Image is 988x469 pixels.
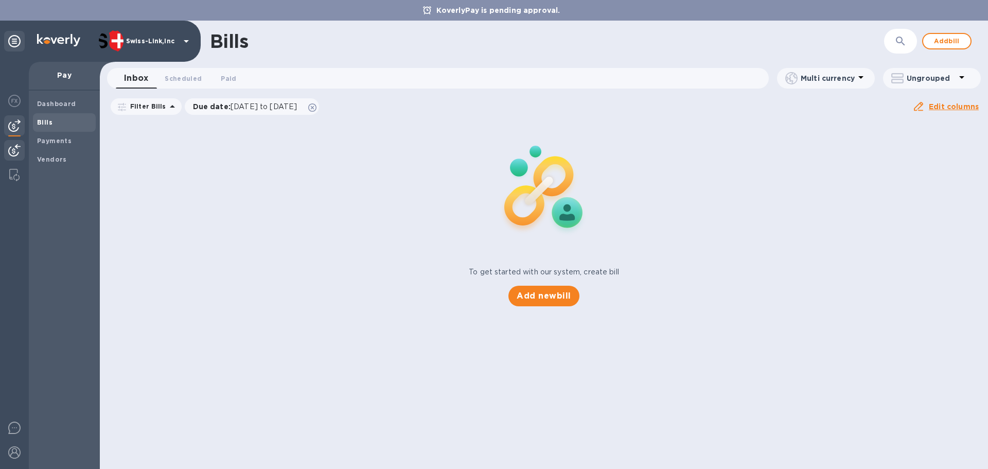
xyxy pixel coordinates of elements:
b: Bills [37,118,52,126]
span: [DATE] to [DATE] [231,102,297,111]
span: Add new bill [517,290,571,302]
p: KoverlyPay is pending approval. [431,5,566,15]
span: Add bill [931,35,962,47]
p: Due date : [193,101,303,112]
button: Addbill [922,33,972,49]
p: Pay [37,70,92,80]
span: Paid [221,73,236,84]
p: Filter Bills [126,102,166,111]
b: Vendors [37,155,67,163]
span: Inbox [124,71,148,85]
p: Swiss-Link,Inc [126,38,178,45]
b: Dashboard [37,100,76,108]
p: Ungrouped [907,73,956,83]
h1: Bills [210,30,248,52]
div: Due date:[DATE] to [DATE] [185,98,320,115]
b: Payments [37,137,72,145]
p: To get started with our system, create bill [469,267,619,277]
img: Foreign exchange [8,95,21,107]
img: Logo [37,34,80,46]
div: Unpin categories [4,31,25,51]
span: Scheduled [165,73,202,84]
button: Add newbill [508,286,579,306]
u: Edit columns [929,102,979,111]
p: Multi currency [801,73,855,83]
